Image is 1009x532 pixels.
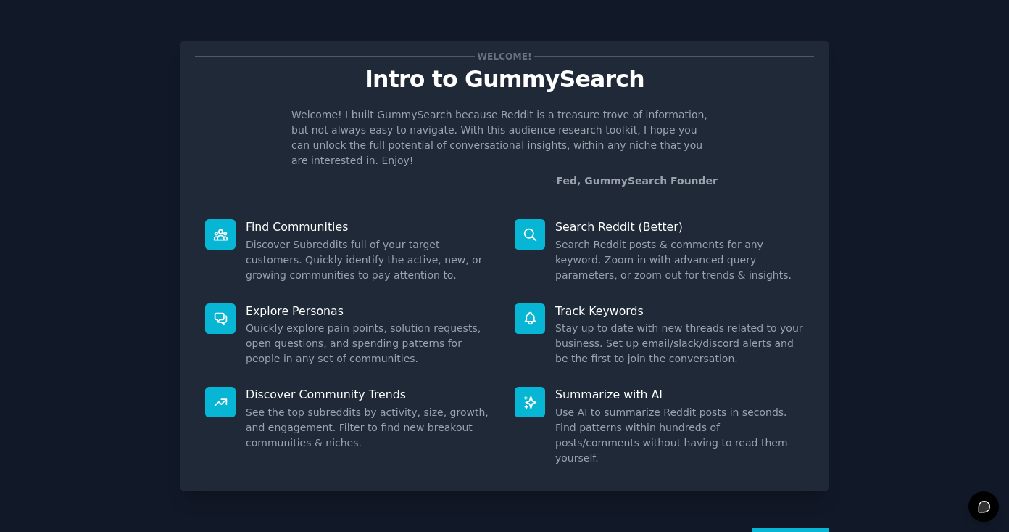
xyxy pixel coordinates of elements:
[195,67,814,92] p: Intro to GummySearch
[555,321,804,367] dd: Stay up to date with new threads related to your business. Set up email/slack/discord alerts and ...
[555,405,804,466] dd: Use AI to summarize Reddit posts in seconds. Find patterns within hundreds of posts/comments with...
[555,219,804,234] p: Search Reddit (Better)
[552,173,718,189] div: -
[555,303,804,319] p: Track Keywords
[555,387,804,402] p: Summarize with AI
[246,303,494,319] p: Explore Personas
[291,107,718,168] p: Welcome! I built GummySearch because Reddit is a treasure trove of information, but not always ea...
[556,175,718,187] a: Fed, GummySearch Founder
[475,49,534,64] span: Welcome!
[246,219,494,234] p: Find Communities
[246,321,494,367] dd: Quickly explore pain points, solution requests, open questions, and spending patterns for people ...
[246,405,494,451] dd: See the top subreddits by activity, size, growth, and engagement. Filter to find new breakout com...
[246,237,494,283] dd: Discover Subreddits full of your target customers. Quickly identify the active, new, or growing c...
[246,387,494,402] p: Discover Community Trends
[555,237,804,283] dd: Search Reddit posts & comments for any keyword. Zoom in with advanced query parameters, or zoom o...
